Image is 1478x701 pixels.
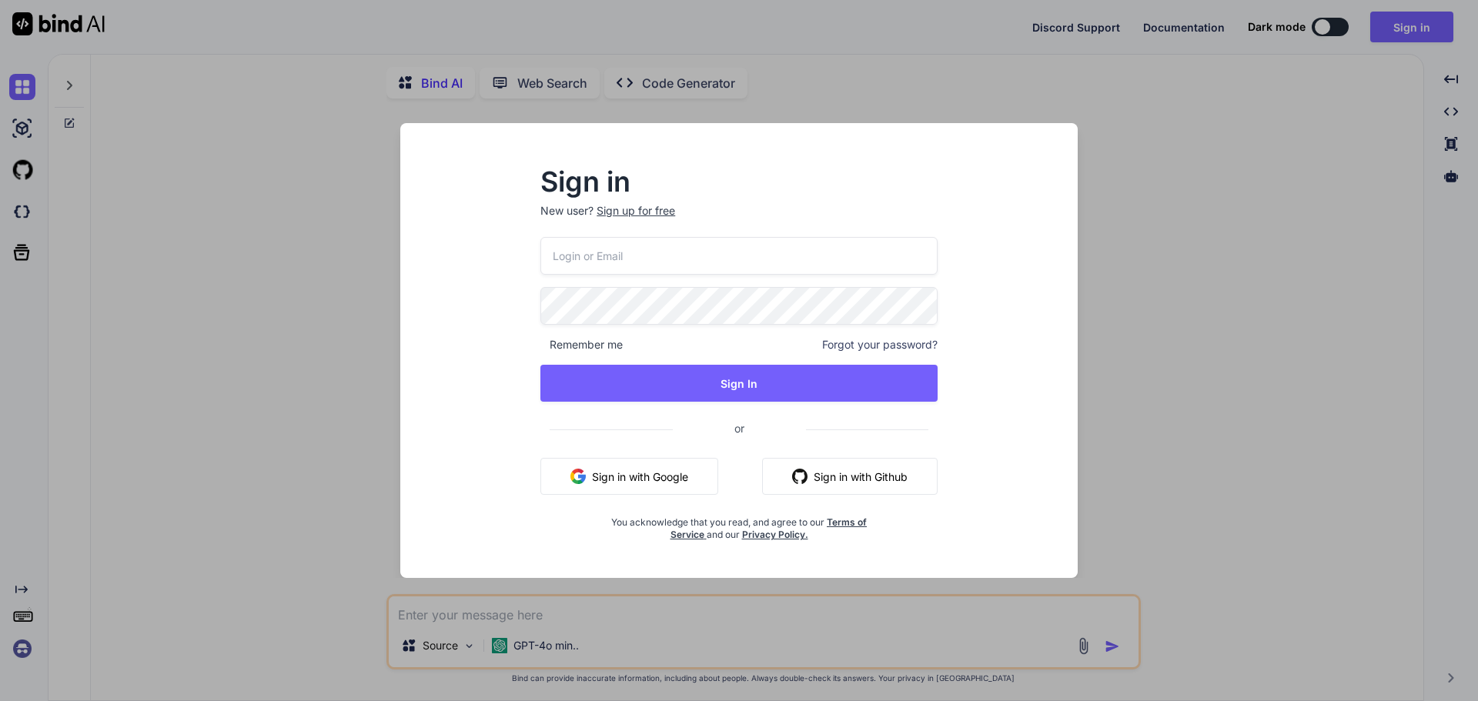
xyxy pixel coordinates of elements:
h2: Sign in [540,169,938,194]
div: Sign up for free [597,203,675,219]
button: Sign in with Github [762,458,938,495]
p: New user? [540,203,938,237]
img: github [792,469,808,484]
input: Login or Email [540,237,938,275]
button: Sign In [540,365,938,402]
button: Sign in with Google [540,458,718,495]
a: Privacy Policy. [742,529,808,540]
span: or [673,409,806,447]
a: Terms of Service [670,516,868,540]
img: google [570,469,586,484]
span: Remember me [540,337,623,352]
div: You acknowledge that you read, and agree to our and our [607,507,871,541]
span: Forgot your password? [822,337,938,352]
